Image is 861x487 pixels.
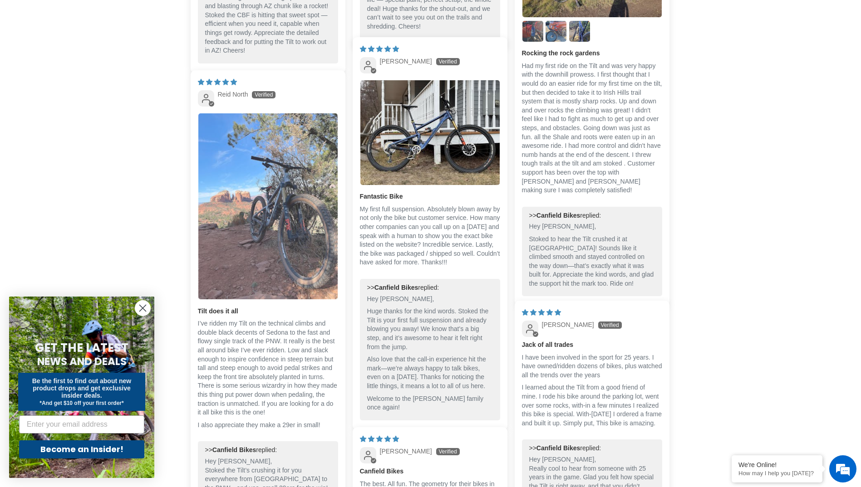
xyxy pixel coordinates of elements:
[380,58,432,65] span: [PERSON_NAME]
[19,440,144,458] button: Become an Insider!
[367,355,493,390] p: Also love that the call-in experience hit the mark—we’re always happy to talk bikes, even on a [D...
[19,415,144,433] input: Enter your email address
[367,283,493,292] div: >> replied:
[360,205,500,267] p: My first full suspension. Absolutely blown away by not only the bike but customer service. How ma...
[522,353,662,380] p: I have been involved in the sport for 25 years. I have owned/ridden dozens of bikes, plus watched...
[360,45,399,53] span: 5 star review
[546,21,566,42] img: User picture
[536,444,580,452] b: Canfield Bikes
[738,470,816,477] p: How may I help you today?
[135,300,151,316] button: Close dialog
[360,435,399,443] span: 5 star review
[360,192,500,201] b: Fantastic Bike
[522,62,662,195] p: Had my first ride on the Tilt and was very happy with the downhill prowess. I first thought that ...
[522,20,544,42] a: Link to user picture 2
[32,377,132,399] span: Be the first to find out about new product drops and get exclusive insider deals.
[529,211,655,220] div: >> replied:
[536,212,580,219] b: Canfield Bikes
[37,354,127,369] span: NEWS AND DEALS
[367,394,493,412] p: Welcome to the [PERSON_NAME] family once again!
[545,20,567,42] a: Link to user picture 3
[522,383,662,428] p: I learned about the Tilt from a good friend of mine. I rode his bike around the parking lot, went...
[360,467,500,476] b: Canfield Bikes
[198,319,338,417] p: I’ve ridden my Tilt on the technical climbs and double black decents of Sedona to the fast and fl...
[53,114,125,206] span: We're online!
[522,49,662,58] b: Rocking the rock gardens
[367,307,493,351] p: Huge thanks for the kind words. Stoked the Tilt is your first full suspension and already blowing...
[149,5,171,26] div: Minimize live chat window
[529,444,655,453] div: >> replied:
[522,309,561,316] span: 5 star review
[218,91,248,98] span: Reid North
[212,446,256,453] b: Canfield Bikes
[29,45,52,68] img: d_696896380_company_1647369064580_696896380
[367,295,493,304] p: Hey [PERSON_NAME],
[61,51,166,63] div: Chat with us now
[569,21,590,42] img: User picture
[522,21,543,42] img: User picture
[205,446,331,455] div: >> replied:
[198,113,338,299] img: User picture
[529,222,655,231] p: Hey [PERSON_NAME],
[360,80,500,185] a: Link to user picture 1
[198,78,237,86] span: 5 star review
[738,461,816,468] div: We're Online!
[374,284,418,291] b: Canfield Bikes
[10,50,24,63] div: Navigation go back
[39,400,123,406] span: *And get $10 off your first order*
[522,341,662,350] b: Jack of all trades
[360,80,500,185] img: User picture
[529,235,655,288] p: Stoked to hear the Tilt crushed it at [GEOGRAPHIC_DATA]! Sounds like it climbed smooth and stayed...
[198,113,338,300] a: Link to user picture 1
[569,20,590,42] a: Link to user picture 4
[380,448,432,455] span: [PERSON_NAME]
[542,321,594,328] span: [PERSON_NAME]
[5,248,173,279] textarea: Type your message and hit 'Enter'
[35,340,128,356] span: GET THE LATEST
[198,307,338,316] b: Tilt does it all
[198,421,338,430] p: I also appreciate they make a 29er in small!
